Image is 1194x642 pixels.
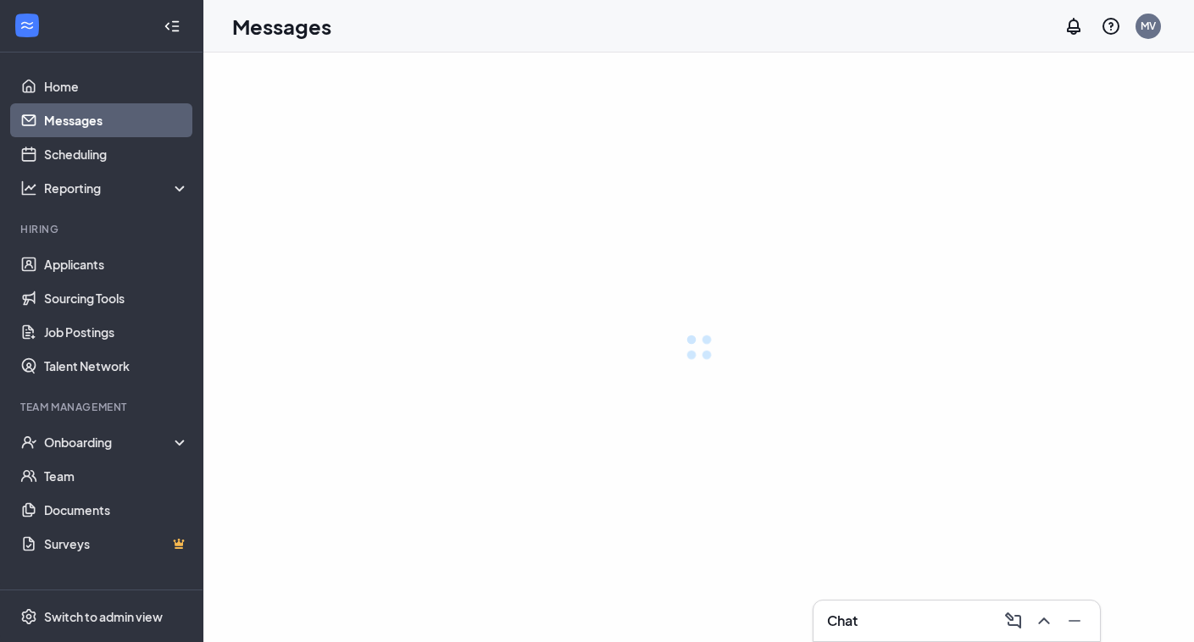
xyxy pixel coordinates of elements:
a: Home [44,69,189,103]
svg: Settings [20,608,37,625]
button: Minimize [1059,607,1086,634]
div: Hiring [20,222,186,236]
a: Applicants [44,247,189,281]
h3: Chat [827,612,858,630]
svg: Minimize [1064,611,1085,631]
svg: UserCheck [20,434,37,451]
div: Team Management [20,400,186,414]
a: SurveysCrown [44,527,189,561]
a: Sourcing Tools [44,281,189,315]
div: Reporting [44,180,190,196]
svg: ChevronUp [1034,611,1054,631]
svg: Collapse [164,18,180,35]
div: Onboarding [44,434,190,451]
a: Job Postings [44,315,189,349]
button: ComposeMessage [998,607,1025,634]
div: Switch to admin view [44,608,163,625]
svg: QuestionInfo [1101,16,1121,36]
a: Messages [44,103,189,137]
svg: ComposeMessage [1003,611,1024,631]
a: Scheduling [44,137,189,171]
div: MV [1141,19,1156,33]
a: Documents [44,493,189,527]
a: Team [44,459,189,493]
a: Talent Network [44,349,189,383]
svg: Notifications [1063,16,1084,36]
button: ChevronUp [1029,607,1056,634]
h1: Messages [232,12,331,41]
svg: Analysis [20,180,37,196]
svg: WorkstreamLogo [19,17,36,34]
